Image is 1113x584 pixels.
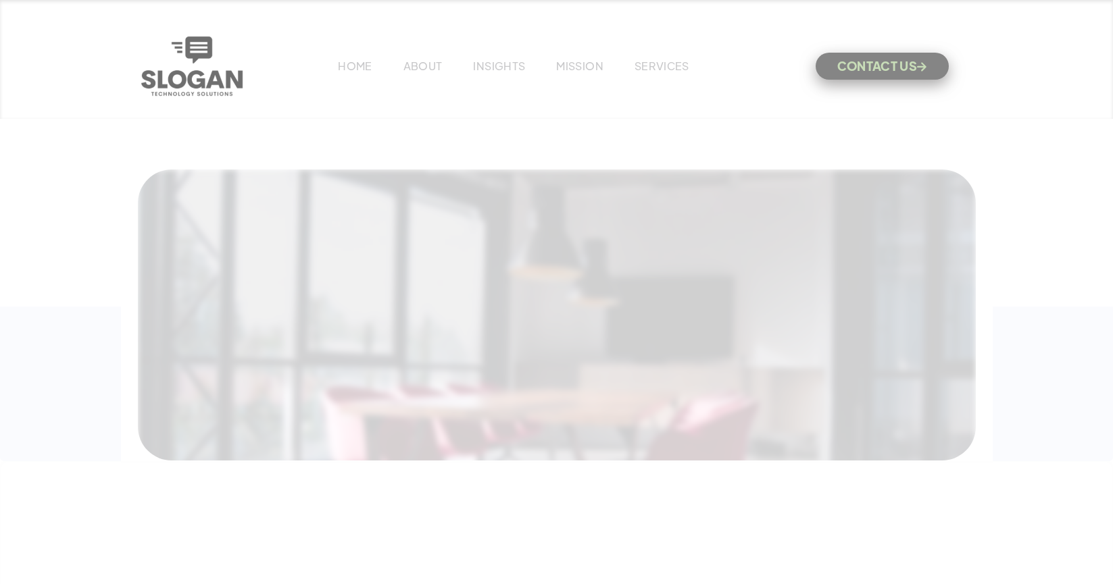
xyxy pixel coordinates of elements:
a: ABOUT [403,59,443,73]
a: MISSION [556,59,603,73]
a: CONTACT US [816,53,949,80]
span:  [917,62,926,71]
a: INSIGHTS [473,59,525,73]
a: HOME [338,59,372,73]
a: home [138,33,246,99]
a: SERVICES [635,59,689,73]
